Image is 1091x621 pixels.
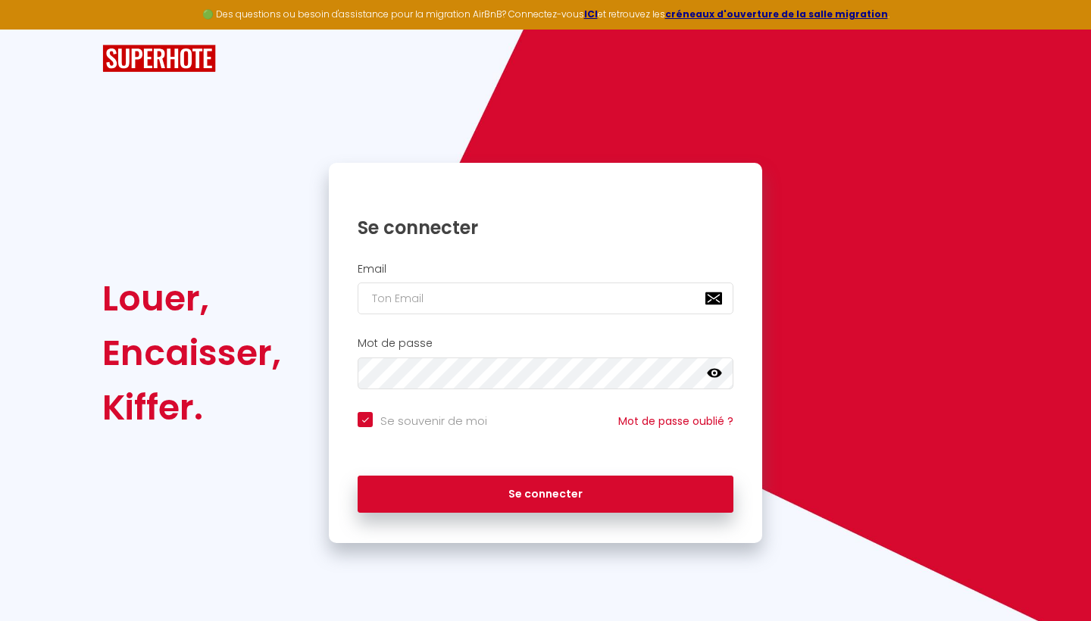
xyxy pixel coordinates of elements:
[358,337,733,350] h2: Mot de passe
[102,45,216,73] img: SuperHote logo
[102,380,281,435] div: Kiffer.
[584,8,598,20] a: ICI
[102,326,281,380] div: Encaisser,
[618,413,733,429] a: Mot de passe oublié ?
[358,282,733,314] input: Ton Email
[358,476,733,513] button: Se connecter
[665,8,888,20] a: créneaux d'ouverture de la salle migration
[358,216,733,239] h1: Se connecter
[102,271,281,326] div: Louer,
[358,263,733,276] h2: Email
